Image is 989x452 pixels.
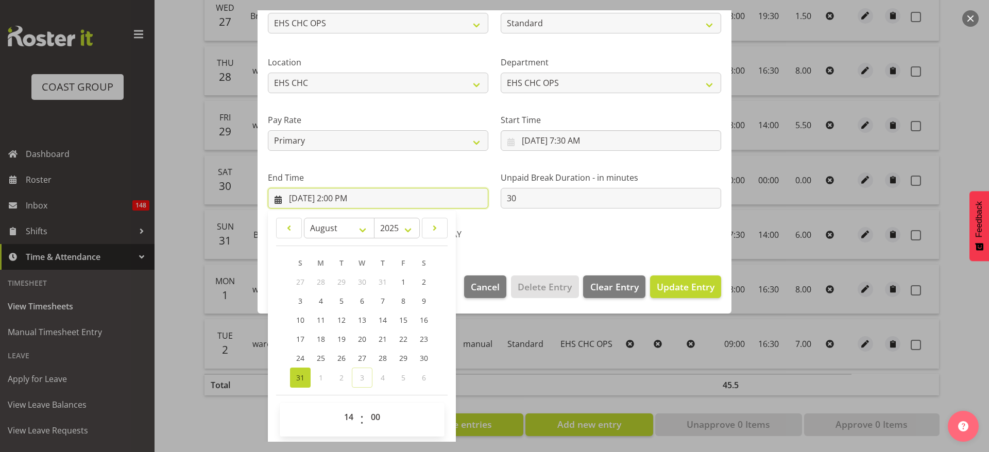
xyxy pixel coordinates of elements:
[290,291,311,310] a: 3
[268,114,488,126] label: Pay Rate
[399,334,407,344] span: 22
[360,407,364,432] span: :
[422,296,426,306] span: 9
[298,258,302,268] span: S
[379,277,387,287] span: 31
[331,291,352,310] a: 5
[501,114,721,126] label: Start Time
[360,296,364,306] span: 6
[657,281,714,293] span: Update Entry
[399,315,407,325] span: 15
[358,353,366,363] span: 27
[379,353,387,363] span: 28
[360,373,364,383] span: 3
[311,310,331,329] a: 11
[311,329,331,349] a: 18
[290,329,311,349] a: 17
[296,353,304,363] span: 24
[393,291,414,310] a: 8
[331,349,352,368] a: 26
[296,315,304,325] span: 10
[296,334,304,344] span: 17
[372,291,393,310] a: 7
[339,258,344,268] span: T
[352,349,372,368] a: 27
[381,296,385,306] span: 7
[311,291,331,310] a: 4
[359,258,365,268] span: W
[331,310,352,329] a: 12
[379,334,387,344] span: 21
[372,349,393,368] a: 28
[393,272,414,291] a: 1
[471,280,500,293] span: Cancel
[317,334,325,344] span: 18
[422,277,426,287] span: 2
[311,349,331,368] a: 25
[422,373,426,383] span: 6
[319,373,323,383] span: 1
[317,353,325,363] span: 25
[518,280,572,293] span: Delete Entry
[401,296,405,306] span: 8
[414,329,434,349] a: 23
[501,56,721,68] label: Department
[650,275,721,298] button: Update Entry
[372,310,393,329] a: 14
[420,353,428,363] span: 30
[337,277,346,287] span: 29
[393,310,414,329] a: 15
[511,275,578,298] button: Delete Entry
[268,171,488,184] label: End Time
[358,315,366,325] span: 13
[290,349,311,368] a: 24
[339,373,344,383] span: 2
[290,368,311,388] a: 31
[399,353,407,363] span: 29
[296,373,304,383] span: 31
[337,353,346,363] span: 26
[337,334,346,344] span: 19
[420,334,428,344] span: 23
[464,275,506,298] button: Cancel
[317,258,324,268] span: M
[352,329,372,349] a: 20
[317,315,325,325] span: 11
[401,277,405,287] span: 1
[381,373,385,383] span: 4
[414,349,434,368] a: 30
[290,310,311,329] a: 10
[422,258,426,268] span: S
[393,329,414,349] a: 22
[501,171,721,184] label: Unpaid Break Duration - in minutes
[501,130,721,151] input: Click to select...
[414,310,434,329] a: 16
[331,329,352,349] a: 19
[372,329,393,349] a: 21
[590,280,639,293] span: Clear Entry
[583,275,645,298] button: Clear Entry
[969,191,989,261] button: Feedback - Show survey
[268,56,488,68] label: Location
[501,188,721,208] input: Unpaid Break Duration
[337,315,346,325] span: 12
[317,277,325,287] span: 28
[268,188,488,208] input: Click to select...
[381,258,385,268] span: T
[298,296,302,306] span: 3
[379,315,387,325] span: 14
[352,291,372,310] a: 6
[414,272,434,291] a: 2
[401,258,405,268] span: F
[319,296,323,306] span: 4
[958,421,968,431] img: help-xxl-2.png
[975,201,984,237] span: Feedback
[393,349,414,368] a: 29
[339,296,344,306] span: 5
[420,315,428,325] span: 16
[414,291,434,310] a: 9
[358,277,366,287] span: 30
[352,310,372,329] a: 13
[358,334,366,344] span: 20
[296,277,304,287] span: 27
